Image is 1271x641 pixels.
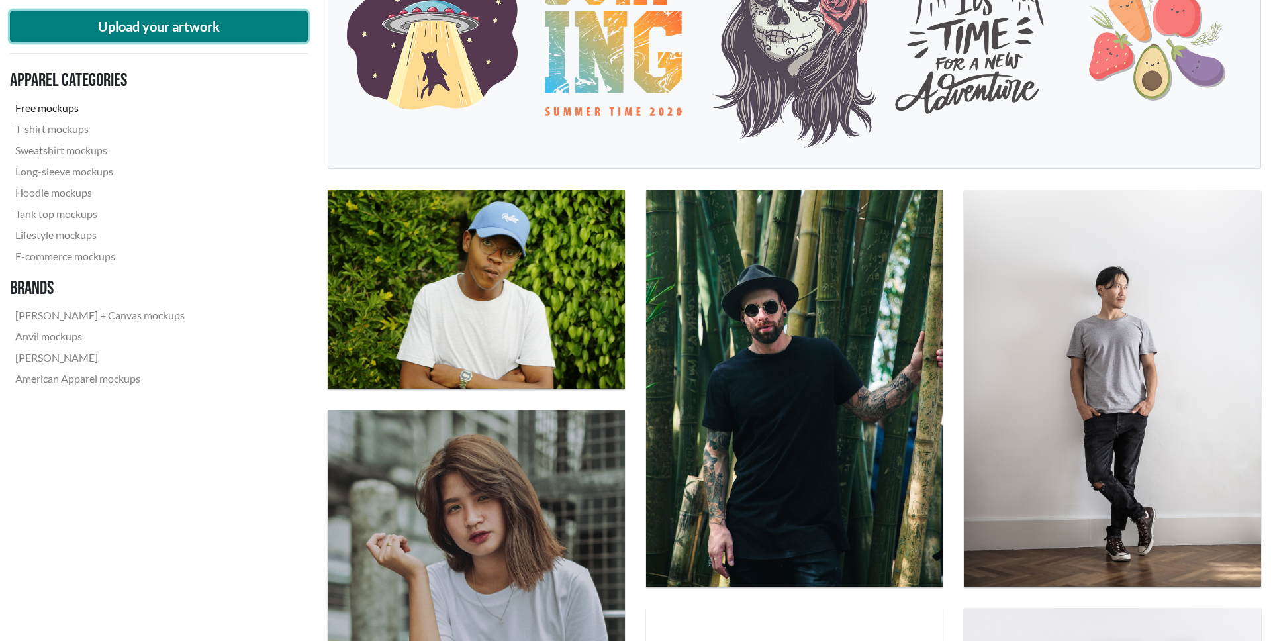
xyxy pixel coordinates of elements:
h3: Apparel categories [10,70,190,92]
a: Free mockups [10,97,190,119]
a: Lifestyle mockups [10,224,190,246]
a: Tank top mockups [10,203,190,224]
button: Upload your artwork [10,11,308,42]
img: man with ripped jeans wearing a gray crew neck T-shirt in front of a white wall [964,190,1261,586]
a: [PERSON_NAME] [10,347,190,368]
a: Anvil mockups [10,326,190,347]
a: T-shirt mockups [10,119,190,140]
a: Long-sleeve mockups [10,161,190,182]
a: American Apparel mockups [10,368,190,389]
img: teenager wearing a blue cap wearing a white crew neck T-shirt in front of a hedge [328,190,625,388]
h3: Brands [10,277,190,300]
img: hipster style man wearing a black crew neck T-shirt in a bamboo forest [646,190,943,586]
a: Hoodie mockups [10,182,190,203]
a: [PERSON_NAME] + Canvas mockups [10,305,190,326]
a: Sweatshirt mockups [10,140,190,161]
a: E-commerce mockups [10,246,190,267]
